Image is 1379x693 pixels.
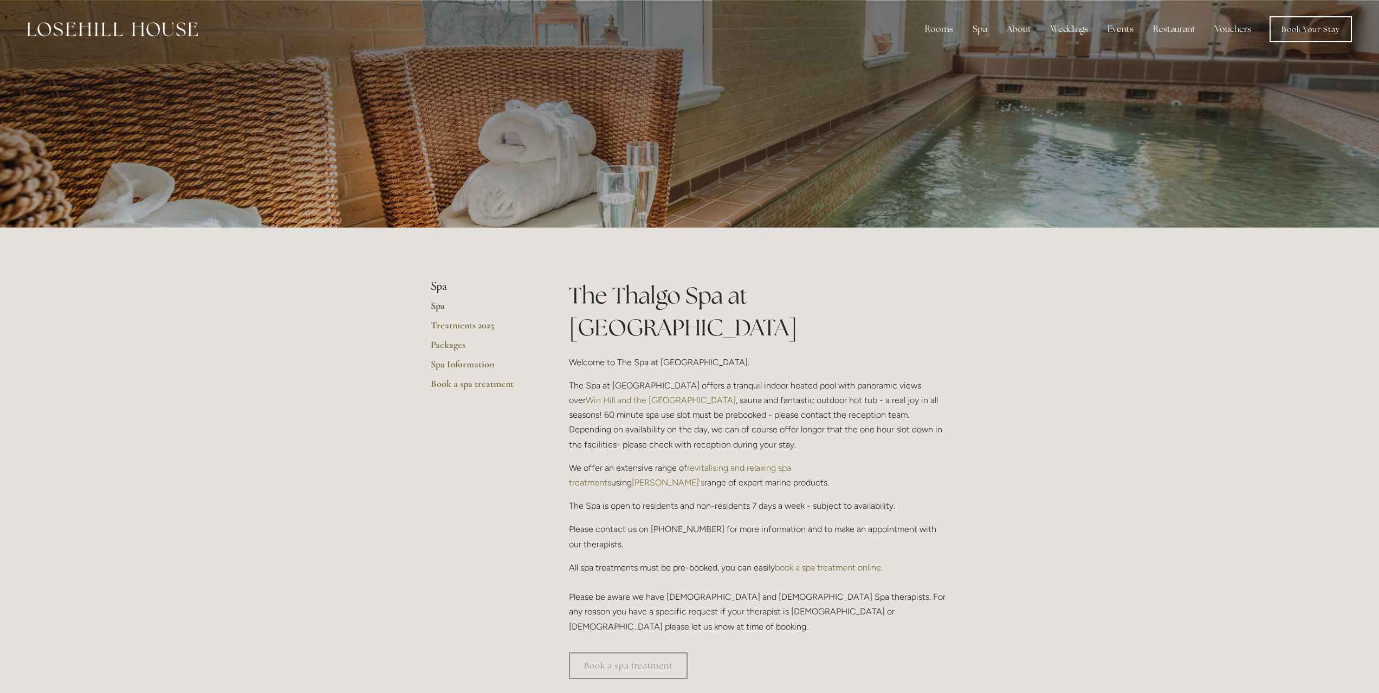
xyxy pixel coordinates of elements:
[1042,18,1097,40] div: Weddings
[569,522,949,551] p: Please contact us on [PHONE_NUMBER] for more information and to make an appointment with our ther...
[1206,18,1260,40] a: Vouchers
[569,355,949,370] p: Welcome to The Spa at [GEOGRAPHIC_DATA].
[569,498,949,513] p: The Spa is open to residents and non-residents 7 days a week - subject to availability.
[569,461,949,490] p: We offer an extensive range of using range of expert marine products.
[431,319,534,339] a: Treatments 2025
[1144,18,1204,40] div: Restaurant
[775,562,881,573] a: book a spa treatment online
[431,378,534,397] a: Book a spa treatment
[27,22,198,36] img: Losehill House
[569,280,949,344] h1: The Thalgo Spa at [GEOGRAPHIC_DATA]
[431,358,534,378] a: Spa Information
[569,652,688,679] a: Book a spa treatment
[431,339,534,358] a: Packages
[916,18,962,40] div: Rooms
[632,477,704,488] a: [PERSON_NAME]'s
[431,300,534,319] a: Spa
[569,560,949,634] p: All spa treatments must be pre-booked, you can easily . Please be aware we have [DEMOGRAPHIC_DATA...
[586,395,736,405] a: Win Hill and the [GEOGRAPHIC_DATA]
[431,280,534,294] li: Spa
[1099,18,1142,40] div: Events
[1270,16,1352,42] a: Book Your Stay
[998,18,1040,40] div: About
[964,18,996,40] div: Spa
[569,378,949,452] p: The Spa at [GEOGRAPHIC_DATA] offers a tranquil indoor heated pool with panoramic views over , sau...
